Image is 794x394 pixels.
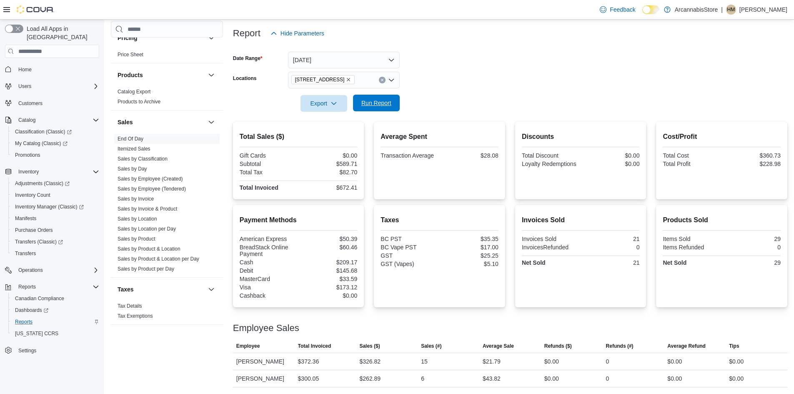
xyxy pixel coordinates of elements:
button: Reports [2,281,103,293]
a: Sales by Product per Day [118,266,174,272]
div: Total Discount [522,152,579,159]
span: Dashboards [15,307,48,314]
a: Tax Details [118,303,142,309]
h3: Employee Sales [233,323,299,333]
span: Canadian Compliance [12,294,99,304]
a: Adjustments (Classic) [8,178,103,189]
a: My Catalog (Classic) [8,138,103,149]
button: Sales [206,117,216,127]
a: Home [15,65,35,75]
label: Date Range [233,55,263,62]
span: 2267 Kingsway - 450548 [291,75,355,84]
button: Customers [2,97,103,109]
a: Products to Archive [118,99,160,105]
span: Sales by Invoice [118,196,154,202]
span: Promotions [12,150,99,160]
h2: Cost/Profit [663,132,781,142]
div: Total Profit [663,161,720,167]
div: $35.35 [441,236,498,242]
a: Transfers (Classic) [12,237,66,247]
button: Pricing [206,33,216,43]
h3: Report [233,28,260,38]
div: MasterCard [240,276,297,282]
span: Inventory [18,168,39,175]
span: My Catalog (Classic) [15,140,68,147]
span: Catalog Export [118,88,150,95]
div: 29 [724,259,781,266]
span: [US_STATE] CCRS [15,330,58,337]
a: Itemized Sales [118,146,150,152]
button: Manifests [8,213,103,224]
a: Sales by Location per Day [118,226,176,232]
span: Classification (Classic) [12,127,99,137]
span: Sales by Classification [118,156,168,162]
span: Inventory Count [15,192,50,198]
a: End Of Day [118,136,143,142]
span: [STREET_ADDRESS] [295,75,345,84]
span: Itemized Sales [118,146,150,152]
button: Operations [2,264,103,276]
a: Sales by Day [118,166,147,172]
button: Purchase Orders [8,224,103,236]
div: $372.36 [298,356,319,366]
a: Sales by Product & Location [118,246,180,252]
span: Sales by Invoice & Product [118,206,177,212]
a: My Catalog (Classic) [12,138,71,148]
strong: Total Invoiced [240,184,278,191]
span: Sales by Product & Location per Day [118,256,199,262]
span: Promotions [15,152,40,158]
span: Purchase Orders [12,225,99,235]
a: Price Sheet [118,52,143,58]
button: Export [301,95,347,112]
h2: Payment Methods [240,215,358,225]
div: Total Cost [663,152,720,159]
span: HM [727,5,735,15]
a: [US_STATE] CCRS [12,329,62,339]
div: Gift Cards [240,152,297,159]
div: Products [111,87,223,110]
h3: Products [118,71,143,79]
a: Manifests [12,213,40,223]
span: Run Report [361,99,391,107]
span: Inventory Count [12,190,99,200]
div: $360.73 [724,152,781,159]
div: BC PST [381,236,438,242]
a: Sales by Product & Location per Day [118,256,199,262]
div: $17.00 [441,244,498,251]
a: Sales by Location [118,216,157,222]
a: Adjustments (Classic) [12,178,73,188]
span: Washington CCRS [12,329,99,339]
input: Dark Mode [642,5,660,14]
strong: Net Sold [663,259,686,266]
button: [US_STATE] CCRS [8,328,103,339]
a: Sales by Employee (Tendered) [118,186,186,192]
div: Loyalty Redemptions [522,161,579,167]
span: Refunds ($) [544,343,572,349]
button: Products [206,70,216,80]
div: $82.70 [300,169,357,176]
div: 15 [421,356,428,366]
h2: Average Spent [381,132,498,142]
button: Clear input [379,77,386,83]
span: Catalog [15,115,99,125]
p: ArcannabisStore [675,5,718,15]
button: Canadian Compliance [8,293,103,304]
button: Pricing [118,34,205,42]
span: Employee [236,343,260,349]
button: Inventory [2,166,103,178]
a: Transfers (Classic) [8,236,103,248]
div: $0.00 [729,356,744,366]
div: Subtotal [240,161,297,167]
button: Products [118,71,205,79]
span: Products to Archive [118,98,160,105]
label: Locations [233,75,257,82]
div: 0 [606,356,609,366]
span: Sales by Product per Day [118,266,174,272]
h3: Pricing [118,34,137,42]
h3: Taxes [118,285,134,294]
button: Catalog [15,115,39,125]
a: Dashboards [8,304,103,316]
button: Hide Parameters [267,25,328,42]
button: Reports [8,316,103,328]
a: Canadian Compliance [12,294,68,304]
